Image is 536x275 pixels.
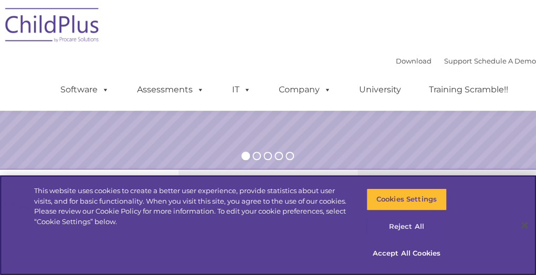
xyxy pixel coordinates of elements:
a: Assessments [127,79,215,100]
a: Download [396,57,432,65]
a: Software [50,79,120,100]
button: Cookies Settings [366,188,447,210]
button: Reject All [366,216,447,238]
a: Schedule A Demo [474,57,536,65]
div: This website uses cookies to create a better user experience, provide statistics about user visit... [34,186,350,227]
font: | [396,57,536,65]
a: Training Scramble!! [418,79,519,100]
a: Company [268,79,342,100]
a: University [349,79,412,100]
button: Accept All Cookies [366,242,447,265]
a: IT [222,79,261,100]
button: Close [513,214,536,237]
a: Support [444,57,472,65]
